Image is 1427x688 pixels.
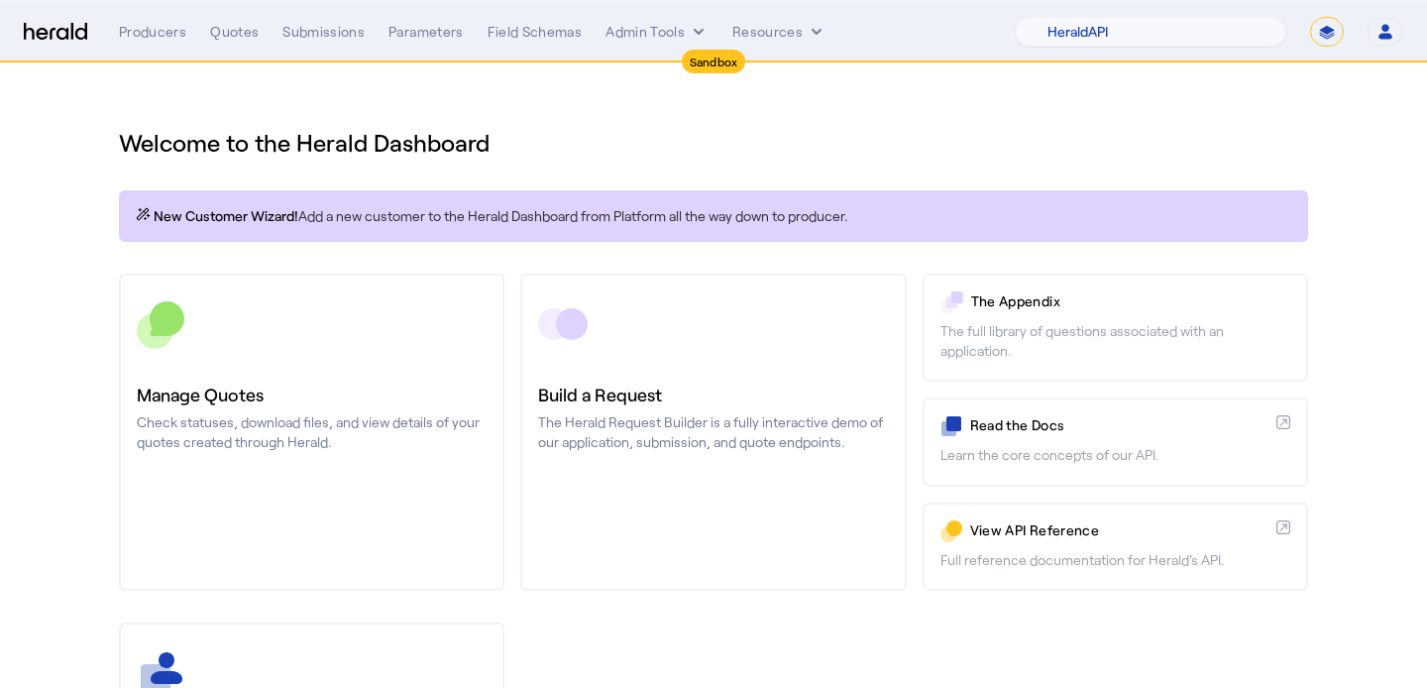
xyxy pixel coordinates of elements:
div: Sandbox [682,50,746,73]
p: Full reference documentation for Herald's API. [940,550,1290,570]
p: The Herald Request Builder is a fully interactive demo of our application, submission, and quote ... [538,412,888,452]
div: Quotes [210,22,259,42]
p: View API Reference [970,520,1268,540]
div: Producers [119,22,186,42]
p: The Appendix [971,291,1290,311]
div: Submissions [282,22,365,42]
a: Manage QuotesCheck statuses, download files, and view details of your quotes created through Herald. [119,274,504,591]
button: Resources dropdown menu [732,22,826,42]
div: Parameters [388,22,464,42]
a: The AppendixThe full library of questions associated with an application. [923,274,1308,382]
img: Herald Logo [24,23,87,42]
a: Build a RequestThe Herald Request Builder is a fully interactive demo of our application, submiss... [520,274,906,591]
p: Check statuses, download files, and view details of your quotes created through Herald. [137,412,487,452]
h1: Welcome to the Herald Dashboard [119,127,1308,159]
button: internal dropdown menu [605,22,709,42]
p: The full library of questions associated with an application. [940,321,1290,361]
h3: Manage Quotes [137,381,487,408]
h3: Build a Request [538,381,888,408]
a: View API ReferenceFull reference documentation for Herald's API. [923,503,1308,591]
div: Field Schemas [488,22,583,42]
p: Read the Docs [970,415,1268,435]
span: New Customer Wizard! [154,206,298,226]
p: Learn the core concepts of our API. [940,445,1290,465]
p: Add a new customer to the Herald Dashboard from Platform all the way down to producer. [135,206,1292,226]
a: Read the DocsLearn the core concepts of our API. [923,398,1308,486]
